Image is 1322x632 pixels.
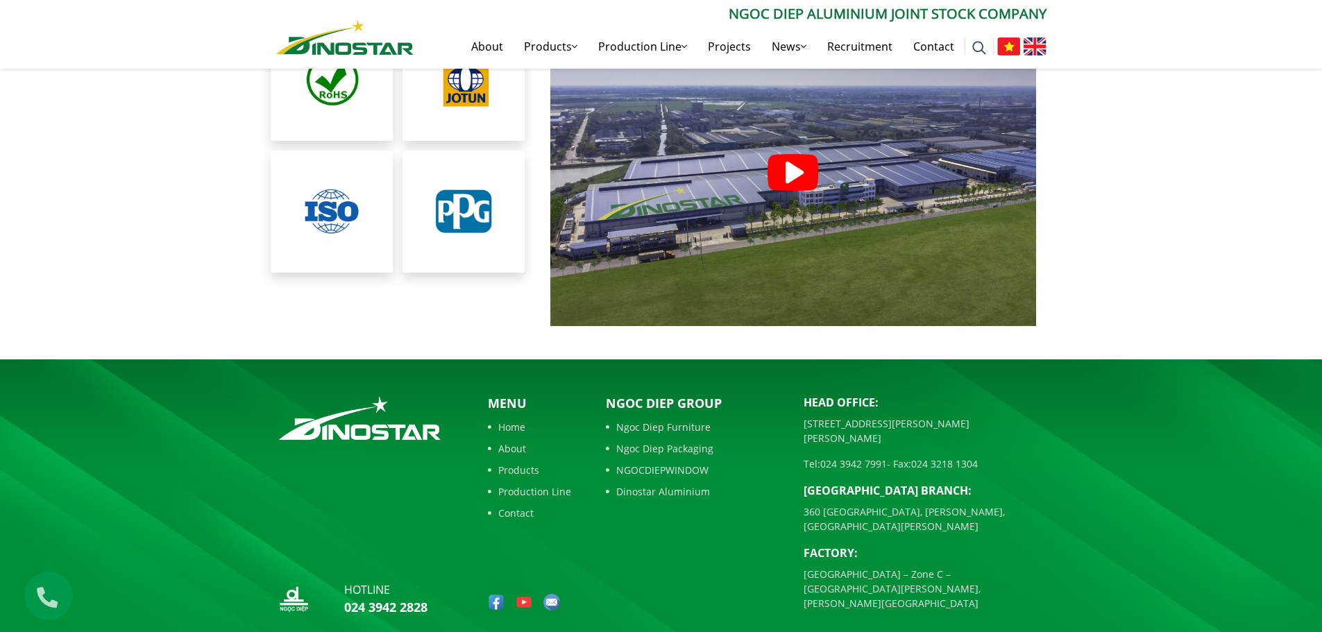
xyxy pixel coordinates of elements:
a: Contact [488,506,571,520]
p: [STREET_ADDRESS][PERSON_NAME][PERSON_NAME] [804,416,1046,445]
p: [GEOGRAPHIC_DATA] BRANCH: [804,482,1046,499]
a: About [488,441,571,456]
a: Recruitment [817,24,903,69]
a: News [761,24,817,69]
p: Ngoc Diep Aluminium Joint Stock Company [414,3,1046,24]
p: Factory: [804,545,1046,561]
p: [GEOGRAPHIC_DATA] – Zone C – [GEOGRAPHIC_DATA][PERSON_NAME], [PERSON_NAME][GEOGRAPHIC_DATA] [804,567,1046,610]
a: 024 3942 7991 [820,457,887,470]
img: search [972,41,986,55]
a: Production Line [588,24,697,69]
p: 360 [GEOGRAPHIC_DATA], [PERSON_NAME], [GEOGRAPHIC_DATA][PERSON_NAME] [804,504,1046,533]
a: Ngoc Diep Furniture [606,420,783,434]
p: Ngoc Diep Group [606,394,783,413]
a: Products [514,24,588,69]
a: Contact [903,24,965,69]
a: Products [488,463,571,477]
a: 024 3942 2828 [344,599,427,615]
a: Projects [697,24,761,69]
p: Tel: - Fax: [804,456,1046,471]
a: NGOCDIEPWINDOW [606,463,783,477]
img: logo_footer [276,394,443,443]
p: hotline [344,581,427,598]
a: About [461,24,514,69]
a: Dinostar Aluminium [606,484,783,499]
p: Head Office: [804,394,1046,411]
img: logo_nd_footer [276,581,311,616]
a: Home [488,420,571,434]
a: 024 3218 1304 [911,457,978,470]
a: Production Line [488,484,571,499]
img: English [1024,37,1046,55]
img: Tiếng Việt [997,37,1020,55]
img: Nhôm Dinostar [276,20,414,55]
a: Nhôm Dinostar [276,17,414,54]
p: Menu [488,394,571,413]
a: Ngoc Diep Packaging [606,441,783,456]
